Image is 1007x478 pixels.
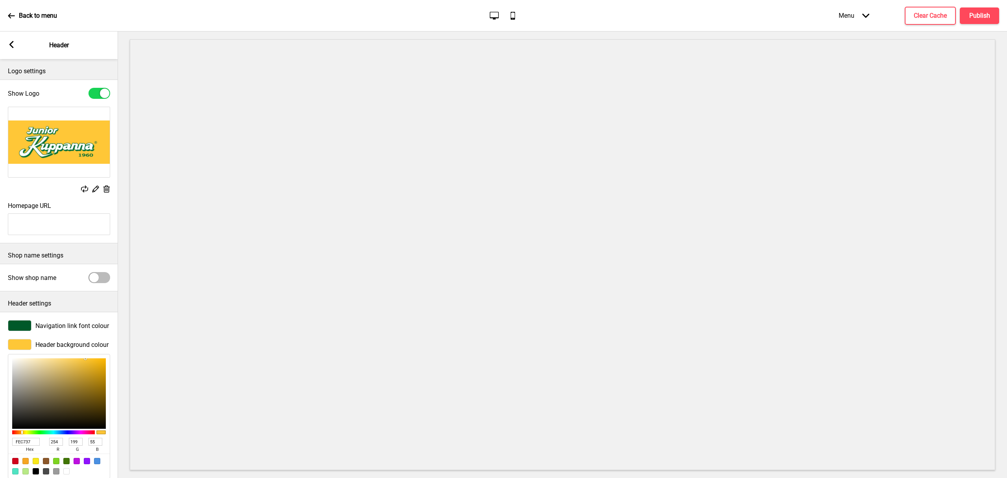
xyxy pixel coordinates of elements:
div: #9B9B9B [53,468,59,474]
div: #B8E986 [22,468,29,474]
div: #50E3C2 [12,468,18,474]
div: #417505 [63,458,70,464]
label: Show shop name [8,274,56,282]
div: Header background colour [8,339,110,350]
div: #F8E71C [33,458,39,464]
div: #FFFFFF [63,468,70,474]
span: g [69,446,86,454]
p: Header [49,41,69,50]
div: Menu [831,4,877,27]
p: Logo settings [8,67,110,76]
span: r [49,446,66,454]
label: Show Logo [8,90,39,97]
label: Homepage URL [8,202,51,209]
img: Image [8,107,110,177]
div: #8B572A [43,458,49,464]
div: #9013FE [84,458,90,464]
div: #F5A623 [22,458,29,464]
p: Back to menu [19,11,57,20]
div: #D0021B [12,458,18,464]
div: Navigation link font colour [8,320,110,331]
div: #000000 [33,468,39,474]
div: #7ED321 [53,458,59,464]
p: Header settings [8,299,110,308]
span: Navigation link font colour [35,322,109,330]
span: Header background colour [35,341,109,348]
button: Publish [960,7,999,24]
h4: Clear Cache [914,11,947,20]
button: Clear Cache [905,7,956,25]
p: Shop name settings [8,251,110,260]
div: #BD10E0 [74,458,80,464]
h4: Publish [969,11,990,20]
span: b [89,446,106,454]
div: #4A4A4A [43,468,49,474]
a: Back to menu [8,5,57,26]
span: hex [12,446,47,454]
div: #4A90E2 [94,458,100,464]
